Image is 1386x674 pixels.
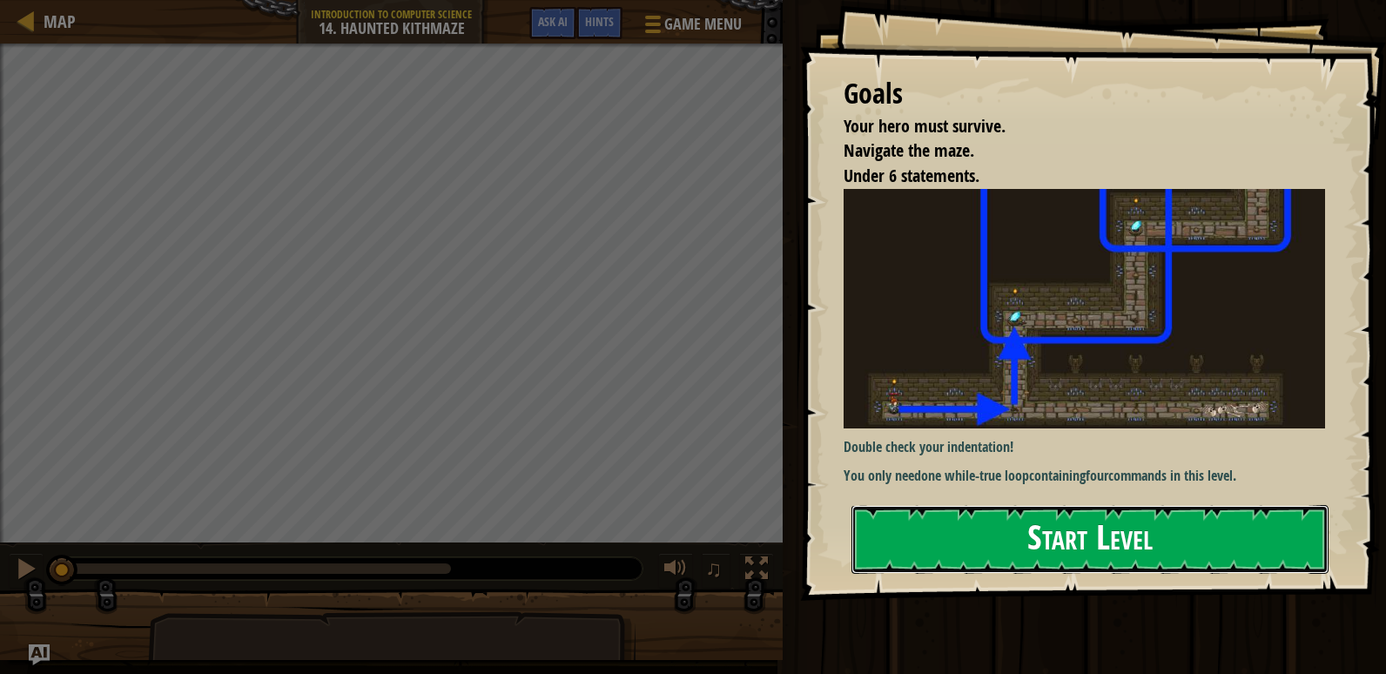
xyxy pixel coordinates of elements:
[9,553,44,589] button: Ctrl + P: Pause
[844,74,1325,114] div: Goals
[739,553,774,589] button: Toggle fullscreen
[631,7,752,48] button: Game Menu
[529,7,576,39] button: Ask AI
[844,164,979,187] span: Under 6 statements.
[844,437,1338,457] p: Double check your indentation!
[844,466,1338,486] p: You only need containing commands in this level.
[844,114,1006,138] span: Your hero must survive.
[851,505,1329,574] button: Start Level
[538,13,568,30] span: Ask AI
[822,164,1321,189] li: Under 6 statements.
[844,189,1338,428] img: Haunted kithmaze
[1086,466,1108,485] strong: four
[658,553,693,589] button: Adjust volume
[702,553,731,589] button: ♫
[921,466,941,485] strong: one
[44,10,76,33] span: Map
[822,138,1321,164] li: Navigate the maze.
[29,644,50,665] button: Ask AI
[664,13,742,36] span: Game Menu
[844,138,974,162] span: Navigate the maze.
[705,556,723,582] span: ♫
[822,114,1321,139] li: Your hero must survive.
[945,466,1029,485] strong: while-true loop
[585,13,614,30] span: Hints
[35,10,76,33] a: Map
